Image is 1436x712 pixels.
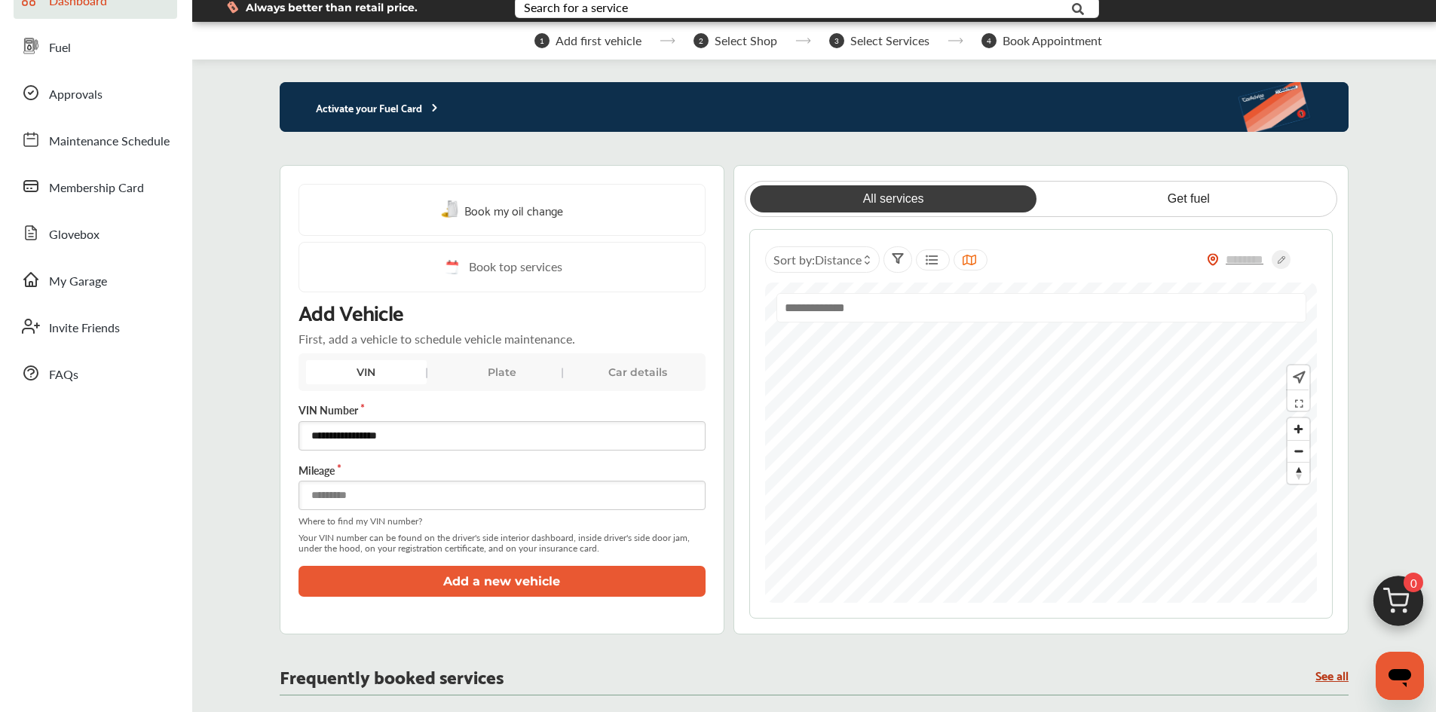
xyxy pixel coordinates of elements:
button: Zoom out [1288,440,1309,462]
a: My Garage [14,260,177,299]
label: Mileage [299,463,706,478]
span: Book my oil change [464,200,563,220]
span: Select Services [850,34,929,47]
label: VIN Number [299,402,706,417]
a: See all [1315,668,1349,681]
span: 3 [829,33,844,48]
div: VIN [306,360,427,384]
a: Get fuel [1046,185,1332,212]
div: Plate [442,360,562,384]
img: stepper-arrow.e24c07c6.svg [948,38,963,44]
a: Book my oil change [441,200,563,220]
img: recenter.ce011a49.svg [1290,369,1306,386]
a: Maintenance Schedule [14,120,177,159]
span: Always better than retail price. [246,2,418,13]
canvas: Map [765,283,1318,603]
span: Book Appointment [1003,34,1102,47]
img: cal_icon.0803b883.svg [442,258,461,277]
a: Invite Friends [14,307,177,346]
p: Frequently booked services [280,668,504,683]
span: Glovebox [49,225,100,245]
span: Fuel [49,38,71,58]
iframe: Button to launch messaging window [1376,652,1424,700]
button: Reset bearing to north [1288,462,1309,484]
a: FAQs [14,353,177,393]
span: Distance [815,251,862,268]
p: Add Vehicle [299,298,403,324]
img: stepper-arrow.e24c07c6.svg [795,38,811,44]
span: Book top services [469,258,562,277]
img: activate-banner.5eeab9f0af3a0311e5fa.png [1237,82,1349,132]
button: Add a new vehicle [299,566,706,597]
span: Select Shop [715,34,777,47]
span: Membership Card [49,179,144,198]
img: cart_icon.3d0951e8.svg [1362,569,1434,641]
span: 1 [534,33,550,48]
img: dollor_label_vector.a70140d1.svg [227,1,238,14]
img: oil-change.e5047c97.svg [441,200,461,219]
span: Sort by : [773,251,862,268]
div: Car details [577,360,698,384]
span: 4 [981,33,997,48]
a: Membership Card [14,167,177,206]
span: FAQs [49,365,78,385]
span: 2 [694,33,709,48]
span: Where to find my VIN number? [299,516,706,527]
img: location_vector_orange.38f05af8.svg [1207,253,1219,266]
p: Activate your Fuel Card [280,99,441,116]
span: Your VIN number can be found on the driver's side interior dashboard, inside driver's side door j... [299,533,706,554]
button: Zoom in [1288,418,1309,440]
a: Book top services [299,242,706,292]
span: Maintenance Schedule [49,132,170,151]
a: All services [750,185,1036,212]
p: First, add a vehicle to schedule vehicle maintenance. [299,330,575,347]
span: My Garage [49,272,107,292]
span: Reset bearing to north [1288,463,1309,484]
div: Search for a service [524,2,628,14]
span: 0 [1404,573,1423,592]
img: stepper-arrow.e24c07c6.svg [660,38,675,44]
span: Invite Friends [49,319,120,338]
a: Glovebox [14,213,177,252]
span: Zoom out [1288,441,1309,462]
span: Add first vehicle [556,34,641,47]
a: Approvals [14,73,177,112]
span: Approvals [49,85,103,105]
a: Fuel [14,26,177,66]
